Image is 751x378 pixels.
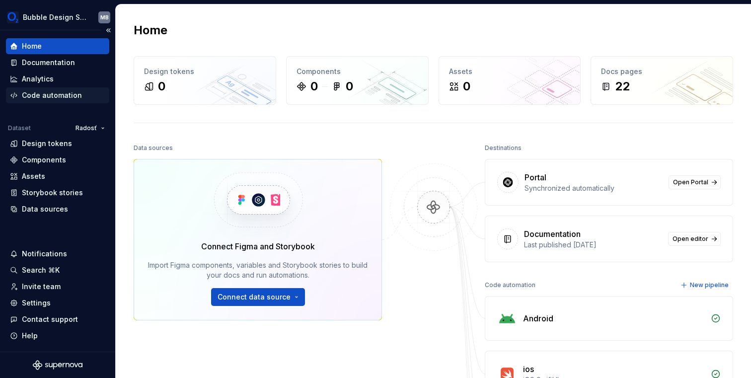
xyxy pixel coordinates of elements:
[22,74,54,84] div: Analytics
[524,228,581,240] div: Documentation
[100,13,109,21] div: MB
[525,171,546,183] div: Portal
[211,288,305,306] button: Connect data source
[22,155,66,165] div: Components
[22,139,72,149] div: Design tokens
[158,78,165,94] div: 0
[6,71,109,87] a: Analytics
[690,281,729,289] span: New pipeline
[22,90,82,100] div: Code automation
[33,360,82,370] svg: Supernova Logo
[523,312,553,324] div: Android
[601,67,723,76] div: Docs pages
[6,246,109,262] button: Notifications
[22,314,78,324] div: Contact support
[346,78,353,94] div: 0
[463,78,470,94] div: 0
[6,38,109,54] a: Home
[22,171,45,181] div: Assets
[22,331,38,341] div: Help
[297,67,418,76] div: Components
[22,41,42,51] div: Home
[6,262,109,278] button: Search ⌘K
[22,249,67,259] div: Notifications
[485,141,522,155] div: Destinations
[668,232,721,246] a: Open editor
[134,141,173,155] div: Data sources
[144,67,266,76] div: Design tokens
[22,265,60,275] div: Search ⌘K
[615,78,630,94] div: 22
[286,56,429,105] a: Components00
[6,328,109,344] button: Help
[22,282,61,292] div: Invite team
[6,279,109,295] a: Invite team
[669,175,721,189] a: Open Portal
[22,58,75,68] div: Documentation
[673,235,708,243] span: Open editor
[439,56,581,105] a: Assets0
[22,188,83,198] div: Storybook stories
[591,56,733,105] a: Docs pages22
[23,12,86,22] div: Bubble Design System
[673,178,708,186] span: Open Portal
[524,240,662,250] div: Last published [DATE]
[6,311,109,327] button: Contact support
[6,168,109,184] a: Assets
[6,87,109,103] a: Code automation
[6,201,109,217] a: Data sources
[22,204,68,214] div: Data sources
[523,363,534,375] div: ios
[134,22,167,38] h2: Home
[6,152,109,168] a: Components
[148,260,368,280] div: Import Figma components, variables and Storybook stories to build your docs and run automations.
[6,136,109,151] a: Design tokens
[75,124,97,132] span: Radosť
[2,6,113,28] button: Bubble Design SystemMB
[677,278,733,292] button: New pipeline
[310,78,318,94] div: 0
[134,56,276,105] a: Design tokens0
[22,298,51,308] div: Settings
[7,11,19,23] img: 1a847f6c-1245-4c66-adf2-ab3a177fc91e.png
[6,185,109,201] a: Storybook stories
[6,295,109,311] a: Settings
[8,124,31,132] div: Dataset
[449,67,571,76] div: Assets
[218,292,291,302] span: Connect data source
[101,23,115,37] button: Collapse sidebar
[525,183,663,193] div: Synchronized automatically
[485,278,535,292] div: Code automation
[201,240,315,252] div: Connect Figma and Storybook
[6,55,109,71] a: Documentation
[71,121,109,135] button: Radosť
